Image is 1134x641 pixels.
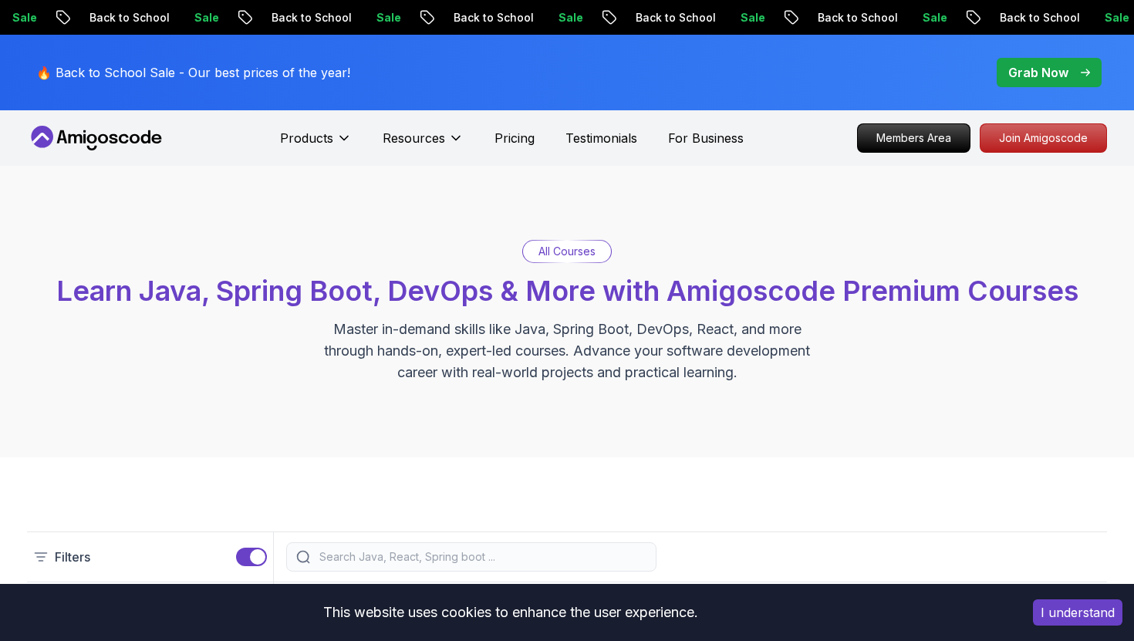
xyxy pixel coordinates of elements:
button: Accept cookies [1033,599,1122,626]
input: Search Java, React, Spring boot ... [316,549,646,565]
p: Back to School [623,10,727,25]
p: Master in-demand skills like Java, Spring Boot, DevOps, React, and more through hands-on, expert-... [308,319,826,383]
p: Sale [727,10,777,25]
a: Testimonials [565,129,637,147]
p: Sale [910,10,959,25]
p: Back to School [987,10,1092,25]
button: Resources [383,129,464,160]
p: Resources [383,129,445,147]
p: All Courses [538,244,596,259]
a: Join Amigoscode [980,123,1107,153]
p: 🔥 Back to School Sale - Our best prices of the year! [36,63,350,82]
a: For Business [668,129,744,147]
p: Back to School [76,10,181,25]
p: Sale [545,10,595,25]
p: Grab Now [1008,63,1068,82]
p: Members Area [858,124,970,152]
p: Sale [363,10,413,25]
p: Filters [55,548,90,566]
p: Back to School [440,10,545,25]
a: Members Area [857,123,970,153]
p: Join Amigoscode [980,124,1106,152]
p: Sale [181,10,231,25]
span: Learn Java, Spring Boot, DevOps & More with Amigoscode Premium Courses [56,274,1078,308]
p: Products [280,129,333,147]
a: Pricing [494,129,535,147]
button: Products [280,129,352,160]
p: Back to School [258,10,363,25]
p: Back to School [805,10,910,25]
div: This website uses cookies to enhance the user experience. [12,595,1010,629]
